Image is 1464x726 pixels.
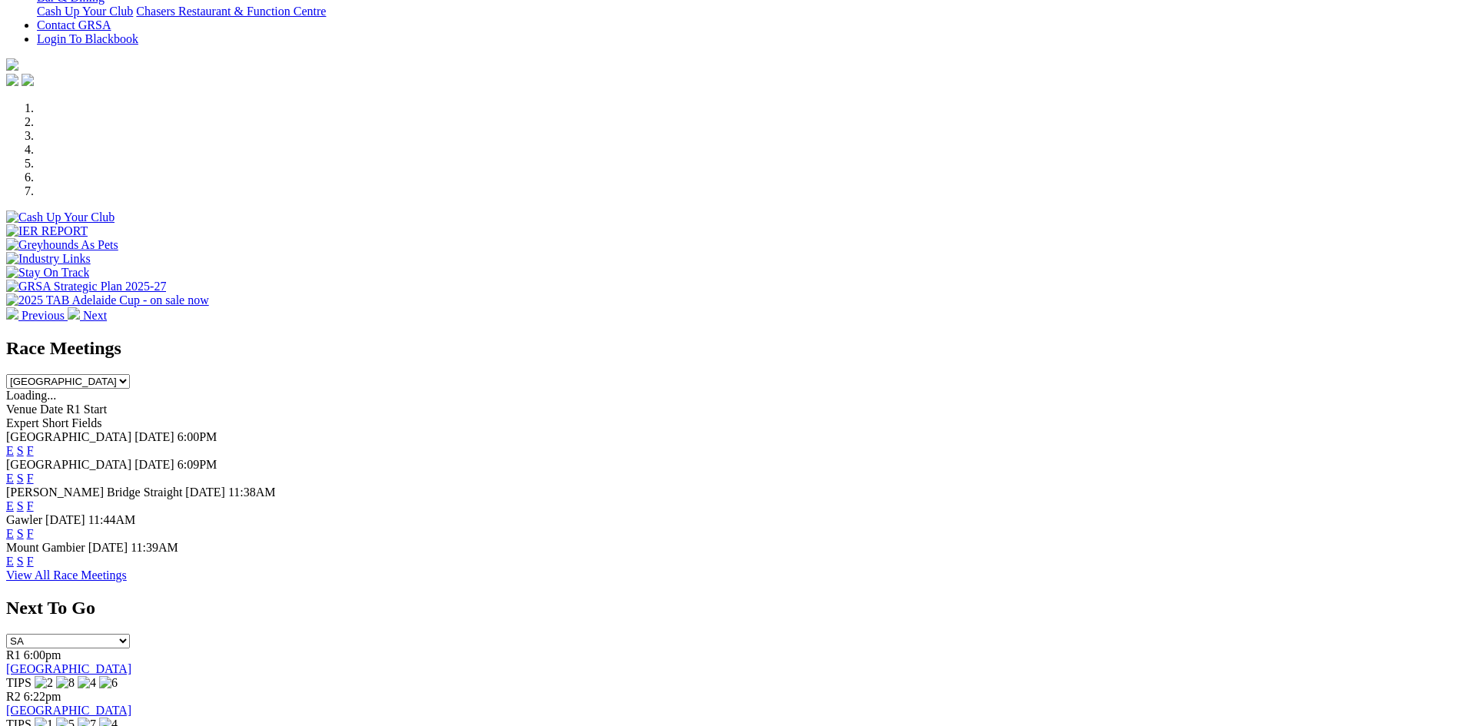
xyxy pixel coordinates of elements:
[45,513,85,526] span: [DATE]
[99,676,118,690] img: 6
[6,513,42,526] span: Gawler
[6,211,115,224] img: Cash Up Your Club
[6,472,14,485] a: E
[68,309,107,322] a: Next
[78,676,96,690] img: 4
[6,541,85,554] span: Mount Gambier
[37,5,133,18] a: Cash Up Your Club
[228,486,276,499] span: 11:38AM
[27,499,34,512] a: F
[27,444,34,457] a: F
[6,458,131,471] span: [GEOGRAPHIC_DATA]
[37,5,1458,18] div: Bar & Dining
[22,309,65,322] span: Previous
[6,527,14,540] a: E
[42,416,69,429] span: Short
[6,555,14,568] a: E
[27,527,34,540] a: F
[178,430,217,443] span: 6:00PM
[136,5,326,18] a: Chasers Restaurant & Function Centre
[6,338,1458,359] h2: Race Meetings
[22,74,34,86] img: twitter.svg
[134,430,174,443] span: [DATE]
[27,472,34,485] a: F
[6,266,89,280] img: Stay On Track
[17,555,24,568] a: S
[6,293,209,307] img: 2025 TAB Adelaide Cup - on sale now
[6,389,56,402] span: Loading...
[6,662,131,675] a: [GEOGRAPHIC_DATA]
[35,676,53,690] img: 2
[83,309,107,322] span: Next
[6,416,39,429] span: Expert
[134,458,174,471] span: [DATE]
[6,280,166,293] img: GRSA Strategic Plan 2025-27
[6,690,21,703] span: R2
[6,58,18,71] img: logo-grsa-white.png
[71,416,101,429] span: Fields
[6,499,14,512] a: E
[37,18,111,31] a: Contact GRSA
[185,486,225,499] span: [DATE]
[68,307,80,320] img: chevron-right-pager-white.svg
[6,309,68,322] a: Previous
[17,499,24,512] a: S
[40,403,63,416] span: Date
[24,648,61,661] span: 6:00pm
[27,555,34,568] a: F
[178,458,217,471] span: 6:09PM
[6,403,37,416] span: Venue
[6,307,18,320] img: chevron-left-pager-white.svg
[66,403,107,416] span: R1 Start
[6,486,182,499] span: [PERSON_NAME] Bridge Straight
[6,676,32,689] span: TIPS
[37,32,138,45] a: Login To Blackbook
[24,690,61,703] span: 6:22pm
[6,74,18,86] img: facebook.svg
[6,569,127,582] a: View All Race Meetings
[6,444,14,457] a: E
[88,513,136,526] span: 11:44AM
[131,541,178,554] span: 11:39AM
[17,472,24,485] a: S
[6,430,131,443] span: [GEOGRAPHIC_DATA]
[17,444,24,457] a: S
[6,704,131,717] a: [GEOGRAPHIC_DATA]
[17,527,24,540] a: S
[56,676,75,690] img: 8
[6,224,88,238] img: IER REPORT
[6,238,118,252] img: Greyhounds As Pets
[6,598,1458,618] h2: Next To Go
[6,252,91,266] img: Industry Links
[88,541,128,554] span: [DATE]
[6,648,21,661] span: R1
